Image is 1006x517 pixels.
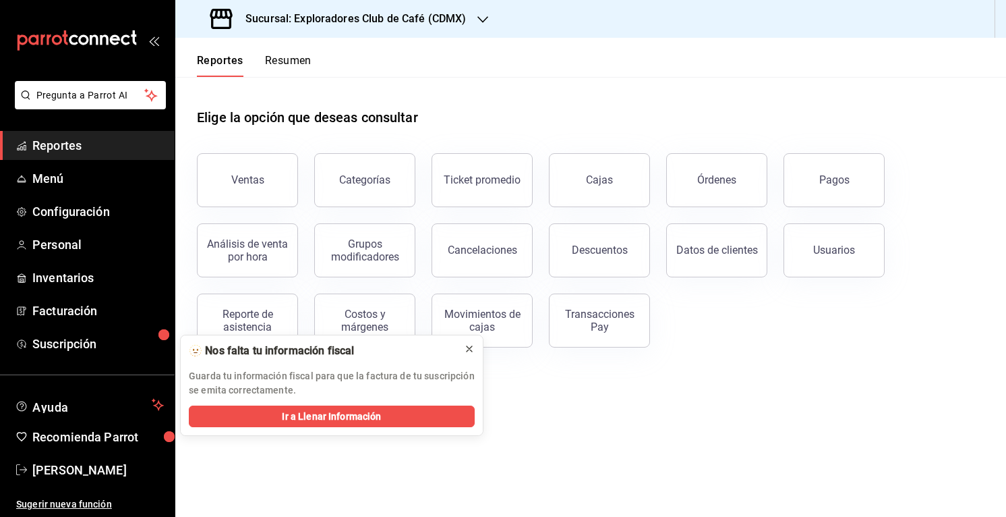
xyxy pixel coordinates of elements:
[666,153,767,207] button: Órdenes
[432,153,533,207] button: Ticket promedio
[558,308,641,333] div: Transacciones Pay
[444,173,521,186] div: Ticket promedio
[783,153,885,207] button: Pagos
[16,497,164,512] span: Sugerir nueva función
[189,369,475,398] p: Guarda tu información fiscal para que la factura de tu suscripción se emita correctamente.
[819,173,850,186] div: Pagos
[339,173,390,186] div: Categorías
[32,236,164,254] span: Personal
[440,308,524,333] div: Movimientos de cajas
[314,294,415,348] button: Costos y márgenes
[783,223,885,277] button: Usuarios
[572,244,628,256] div: Descuentos
[206,308,289,333] div: Reporte de asistencia
[32,397,146,413] span: Ayuda
[206,238,289,263] div: Análisis de venta por hora
[32,302,164,320] span: Facturación
[32,269,164,287] span: Inventarios
[549,223,650,277] button: Descuentos
[697,173,736,186] div: Órdenes
[586,173,613,186] div: Cajas
[15,81,166,109] button: Pregunta a Parrot AI
[197,107,418,128] h1: Elige la opción que deseas consultar
[235,11,467,27] h3: Sucursal: Exploradores Club de Café (CDMX)
[36,88,145,103] span: Pregunta a Parrot AI
[323,308,407,333] div: Costos y márgenes
[282,410,381,424] span: Ir a Llenar Información
[813,244,855,256] div: Usuarios
[197,294,298,348] button: Reporte de asistencia
[666,223,767,277] button: Datos de clientes
[32,136,164,155] span: Reportes
[314,153,415,207] button: Categorías
[148,35,159,46] button: open_drawer_menu
[314,223,415,277] button: Grupos modificadores
[189,344,453,358] div: 🫥 Nos falta tu información fiscal
[323,238,407,263] div: Grupos modificadores
[549,294,650,348] button: Transacciones Pay
[32,428,164,446] span: Recomienda Parrot
[9,98,166,112] a: Pregunta a Parrot AI
[197,54,243,77] button: Reportes
[197,54,312,77] div: navigation tabs
[265,54,312,77] button: Resumen
[32,202,164,221] span: Configuración
[676,244,758,256] div: Datos de clientes
[448,244,517,256] div: Cancelaciones
[432,223,533,277] button: Cancelaciones
[189,406,475,427] button: Ir a Llenar Información
[231,173,264,186] div: Ventas
[549,153,650,207] button: Cajas
[32,169,164,188] span: Menú
[197,153,298,207] button: Ventas
[32,461,164,479] span: [PERSON_NAME]
[432,294,533,348] button: Movimientos de cajas
[197,223,298,277] button: Análisis de venta por hora
[32,335,164,353] span: Suscripción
